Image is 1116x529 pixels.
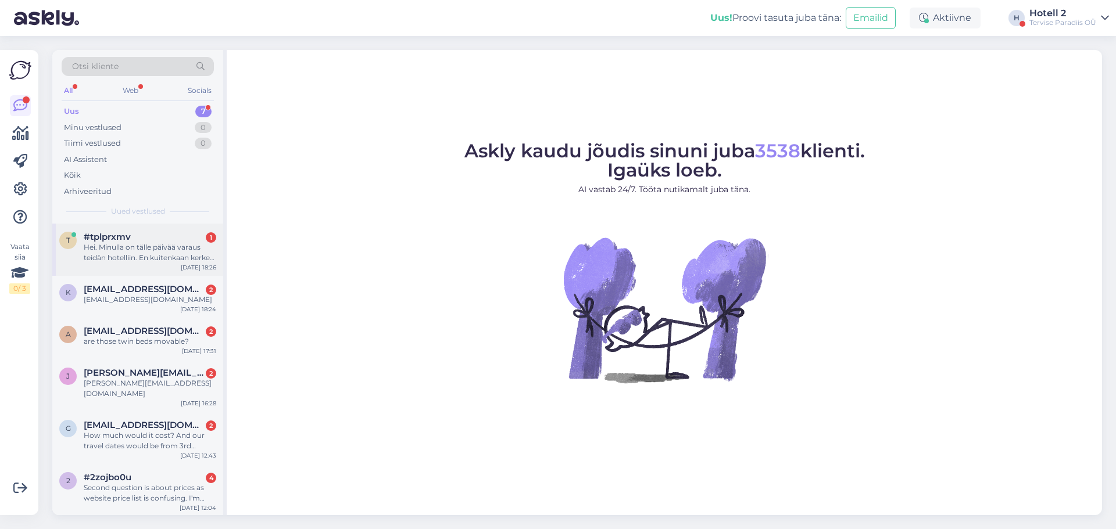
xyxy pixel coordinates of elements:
span: jana.vainovska@gmail.com [84,368,205,378]
div: [DATE] 18:24 [180,305,216,314]
span: g [66,424,71,433]
div: Vaata siia [9,242,30,294]
span: #tplprxmv [84,232,131,242]
div: Socials [185,83,214,98]
div: Tiimi vestlused [64,138,121,149]
div: Proovi tasuta juba täna: [710,11,841,25]
div: 2 [206,420,216,431]
div: AI Assistent [64,154,107,165]
div: [DATE] 18:26 [181,263,216,272]
div: 0 [195,138,212,149]
span: gitavolineca@gmail.com [84,420,205,430]
div: Kõik [64,170,81,181]
span: k [66,288,71,297]
div: Tervise Paradiis OÜ [1029,18,1096,27]
span: 3538 [755,139,800,162]
div: 4 [206,473,216,483]
div: 0 / 3 [9,283,30,294]
div: Arhiveeritud [64,186,112,197]
span: j [66,372,70,380]
div: 2 [206,368,216,379]
div: [EMAIL_ADDRESS][DOMAIN_NAME] [84,294,216,305]
div: 2 [206,285,216,295]
span: Otsi kliente [72,60,119,73]
span: Uued vestlused [111,206,165,217]
img: Askly Logo [9,59,31,81]
a: Hotell 2Tervise Paradiis OÜ [1029,9,1109,27]
img: No Chat active [560,205,769,414]
div: [PERSON_NAME][EMAIL_ADDRESS][DOMAIN_NAME] [84,378,216,399]
div: Minu vestlused [64,122,121,134]
div: [DATE] 17:31 [182,347,216,355]
div: 2 [206,326,216,337]
button: Emailid [846,7,896,29]
span: agris2000@gmail.com [84,326,205,336]
div: Second question is about prices as website price list is confusing. I'm interested in price list ... [84,483,216,503]
div: 0 [195,122,212,134]
div: [DATE] 16:28 [181,399,216,408]
div: Uus [64,106,79,117]
div: [DATE] 12:04 [180,503,216,512]
span: kristalin@mail.ee [84,284,205,294]
span: a [66,330,71,339]
div: All [62,83,75,98]
span: #2zojbo0u [84,472,131,483]
p: AI vastab 24/7. Tööta nutikamalt juba täna. [464,183,865,196]
div: How much would it cost? And our travel dates would be from 3rd octobert to [DATE]. [84,430,216,451]
span: Askly kaudu jõudis sinuni juba klienti. Igaüks loeb. [464,139,865,181]
span: t [66,236,70,244]
div: Hotell 2 [1029,9,1096,18]
div: are those twin beds movable? [84,336,216,347]
div: Hei. Minulla on tälle päivää varaus teidän hotelliin. En kuitenkaan kerkeä saapua perille [PERSON... [84,242,216,263]
div: Web [120,83,141,98]
div: Aktiivne [910,8,981,28]
div: H [1008,10,1025,26]
span: 2 [66,476,70,485]
div: 1 [206,232,216,243]
div: [DATE] 12:43 [180,451,216,460]
div: 7 [195,106,212,117]
b: Uus! [710,12,732,23]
